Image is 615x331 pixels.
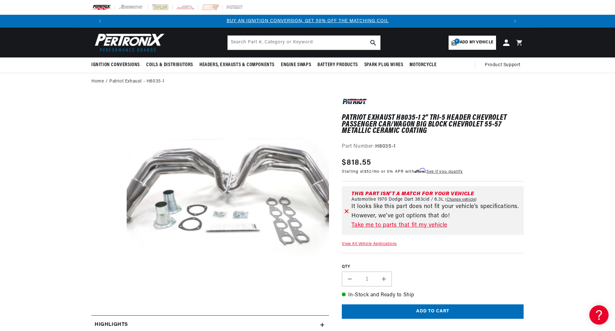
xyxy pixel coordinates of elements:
[91,78,104,85] a: Home
[95,321,128,329] h2: Highlights
[109,78,164,85] a: Patriot Exhaust - H8035-1
[228,36,380,50] input: Search Part #, Category or Keyword
[342,291,524,300] p: In-Stock and Ready to Ship
[485,62,520,69] span: Product Support
[342,242,397,246] a: View All Vehicle Applications
[91,78,524,85] nav: breadcrumbs
[445,197,477,202] a: Change vehicle
[509,15,521,28] button: Translation missing: en.sections.announcements.next_announcement
[460,39,493,46] span: Add my vehicle
[485,57,524,73] summary: Product Support
[91,62,140,68] span: Ignition Conversions
[94,15,106,28] button: Translation missing: en.sections.announcements.previous_announcement
[314,57,361,73] summary: Battery Products
[91,97,329,302] media-gallery: Gallery Viewer
[351,197,444,202] span: Automotive 1970 Dodge Dart 383cid / 6.3L
[106,18,509,25] div: 1 of 3
[366,36,380,50] button: search button
[342,157,371,169] span: $818.55
[364,170,372,174] span: $52
[75,15,540,28] slideshow-component: Translation missing: en.sections.announcements.announcement_bar
[199,62,274,68] span: Headers, Exhausts & Components
[91,57,143,73] summary: Ignition Conversions
[317,62,358,68] span: Battery Products
[426,170,463,174] a: See if you qualify - Learn more about Affirm Financing (opens in modal)
[278,57,314,73] summary: Engine Swaps
[449,36,496,50] a: 8Add my vehicle
[351,202,521,221] p: It looks like this part does not fit your vehicle's specifications. However, we've got options th...
[414,168,425,173] span: Affirm
[409,62,436,68] span: Motorcycle
[361,57,407,73] summary: Spark Plug Wires
[196,57,278,73] summary: Headers, Exhausts & Components
[351,191,521,196] div: This part isn't a match for your vehicle
[351,221,521,230] a: Take me to parts that fit my vehicle
[143,57,196,73] summary: Coils & Distributors
[342,115,524,134] h1: Patriot Exhaust H8035-1 2" Tri-5 Header Chevrolet Passenger Car/Wagon Big Block Chevrolet 55-57 M...
[91,31,165,54] img: Pertronix
[364,62,403,68] span: Spark Plug Wires
[146,62,193,68] span: Coils & Distributors
[106,18,509,25] div: Announcement
[342,264,524,270] label: QTY
[281,62,311,68] span: Engine Swaps
[342,143,524,151] div: Part Number:
[227,19,389,23] a: BUY AN IGNITION CONVERSION, GET 50% OFF THE MATCHING COIL
[342,169,463,175] p: Starting at /mo or 0% APR with .
[342,304,524,319] button: Add to cart
[375,144,396,149] strong: H8035-1
[454,39,460,44] span: 8
[406,57,440,73] summary: Motorcycle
